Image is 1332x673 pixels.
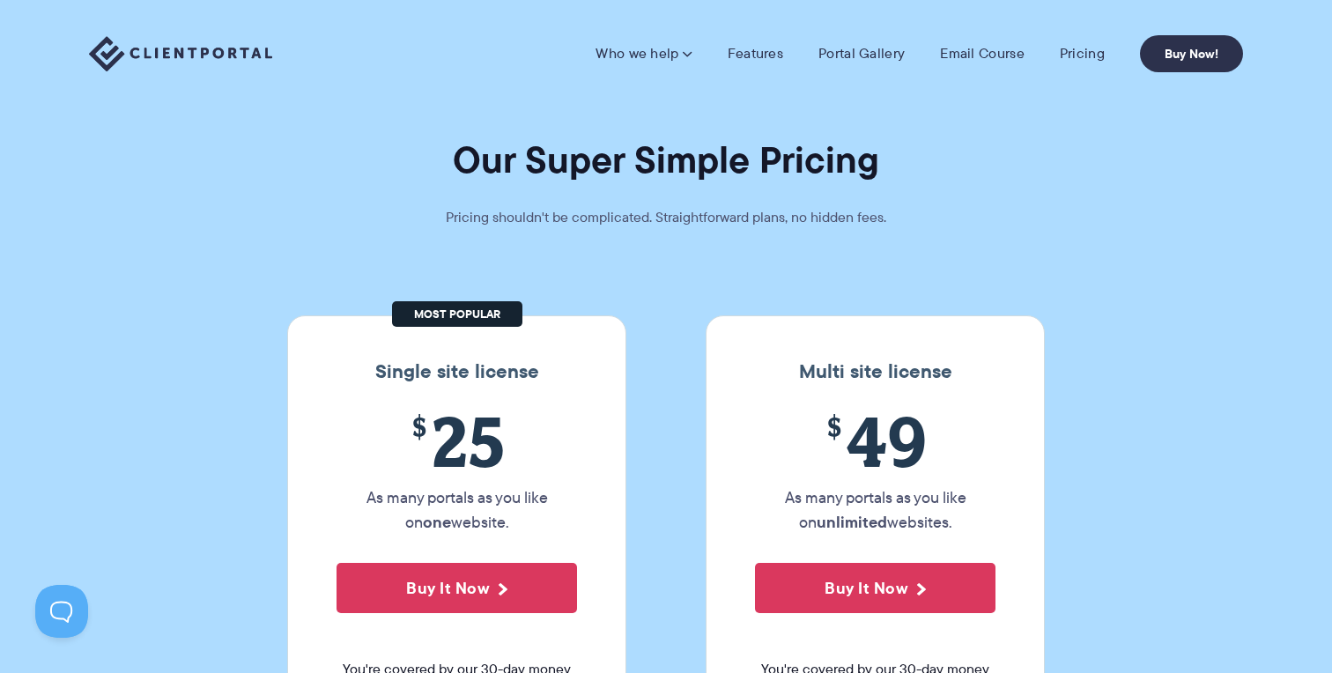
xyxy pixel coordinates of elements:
span: 49 [755,401,995,481]
p: As many portals as you like on websites. [755,485,995,535]
a: Email Course [940,45,1025,63]
button: Buy It Now [755,563,995,613]
a: Features [728,45,783,63]
iframe: Toggle Customer Support [35,585,88,638]
p: As many portals as you like on website. [337,485,577,535]
span: 25 [337,401,577,481]
button: Buy It Now [337,563,577,613]
a: Buy Now! [1140,35,1243,72]
p: Pricing shouldn't be complicated. Straightforward plans, no hidden fees. [402,205,930,230]
a: Portal Gallery [818,45,905,63]
strong: one [423,510,451,534]
strong: unlimited [817,510,887,534]
a: Who we help [596,45,692,63]
h3: Multi site license [724,360,1026,383]
a: Pricing [1060,45,1105,63]
h3: Single site license [306,360,608,383]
